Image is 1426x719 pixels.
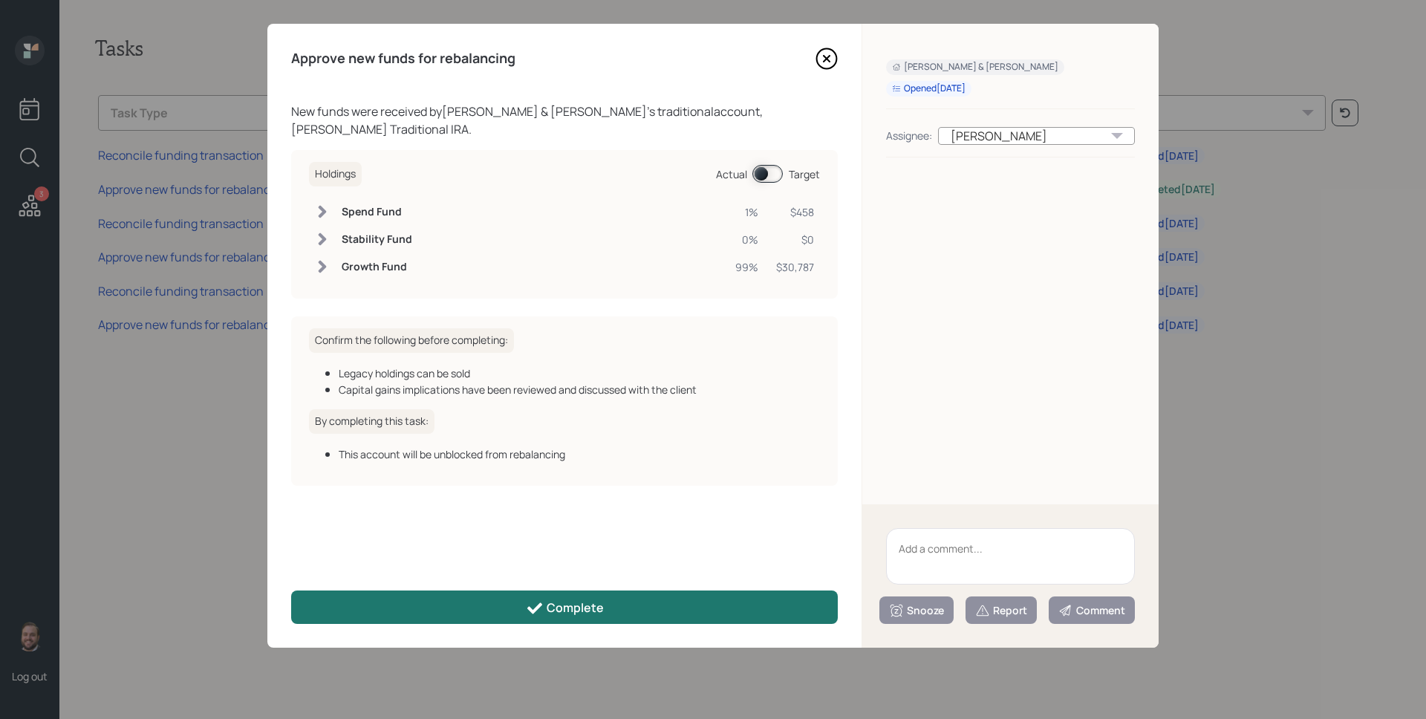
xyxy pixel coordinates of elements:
div: 0% [735,232,758,247]
h6: Holdings [309,162,362,186]
div: Comment [1058,603,1125,618]
div: Opened [DATE] [892,82,966,95]
div: Complete [526,599,604,617]
div: New funds were received by [PERSON_NAME] & [PERSON_NAME] 's traditional account, [PERSON_NAME] Tr... [291,103,838,138]
button: Complete [291,591,838,624]
div: This account will be unblocked from rebalancing [339,446,820,462]
div: $30,787 [776,259,814,275]
div: $0 [776,232,814,247]
div: 1% [735,204,758,220]
div: [PERSON_NAME] & [PERSON_NAME] [892,61,1058,74]
div: Capital gains implications have been reviewed and discussed with the client [339,382,820,397]
div: Report [975,603,1027,618]
div: Actual [716,166,747,182]
div: $458 [776,204,814,220]
h6: By completing this task: [309,409,434,434]
div: 99% [735,259,758,275]
button: Comment [1049,596,1135,624]
div: Legacy holdings can be sold [339,365,820,381]
h6: Confirm the following before completing: [309,328,514,353]
div: Target [789,166,820,182]
button: Report [966,596,1037,624]
h4: Approve new funds for rebalancing [291,51,515,67]
div: Snooze [889,603,944,618]
h6: Stability Fund [342,233,412,246]
div: [PERSON_NAME] [938,127,1135,145]
h6: Spend Fund [342,206,412,218]
div: Assignee: [886,128,932,143]
h6: Growth Fund [342,261,412,273]
button: Snooze [879,596,954,624]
